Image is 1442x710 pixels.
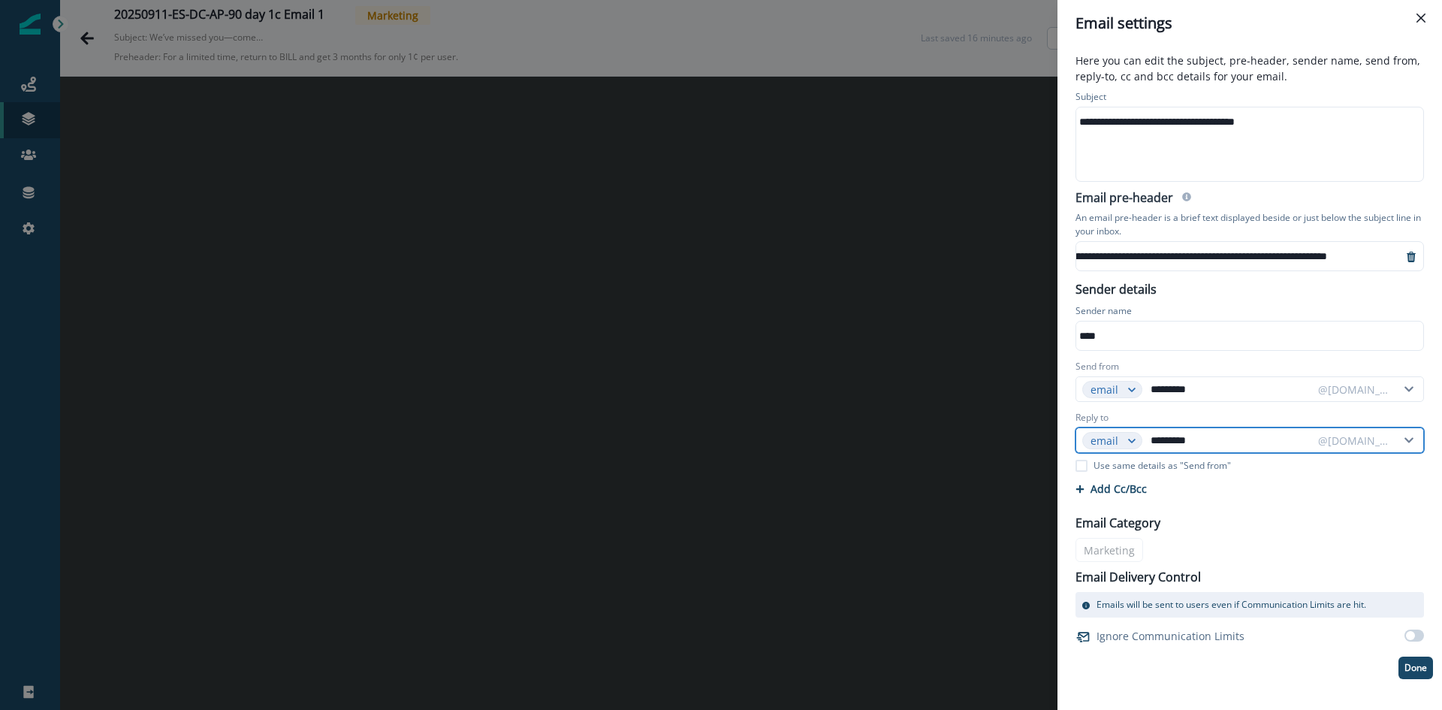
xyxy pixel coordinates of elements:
[1075,191,1173,208] h2: Email pre-header
[1075,12,1424,35] div: Email settings
[1075,568,1201,586] p: Email Delivery Control
[1075,411,1109,424] label: Reply to
[1091,382,1121,397] div: email
[1075,482,1147,496] button: Add Cc/Bcc
[1398,657,1433,679] button: Done
[1097,628,1244,644] p: Ignore Communication Limits
[1075,360,1119,373] label: Send from
[1075,304,1132,321] p: Sender name
[1091,433,1121,449] div: email
[1318,433,1390,449] div: @[DOMAIN_NAME]
[1066,53,1433,87] p: Here you can edit the subject, pre-header, sender name, send from, reply-to, cc and bcc details f...
[1094,459,1231,473] p: Use same details as "Send from"
[1405,251,1417,263] svg: remove-preheader
[1318,382,1390,397] div: @[DOMAIN_NAME]
[1075,514,1160,532] p: Email Category
[1075,208,1424,241] p: An email pre-header is a brief text displayed beside or just below the subject line in your inbox.
[1097,598,1366,612] p: Emails will be sent to users even if Communication Limits are hit.
[1404,663,1427,673] p: Done
[1409,6,1433,30] button: Close
[1066,277,1166,298] p: Sender details
[1075,90,1106,107] p: Subject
